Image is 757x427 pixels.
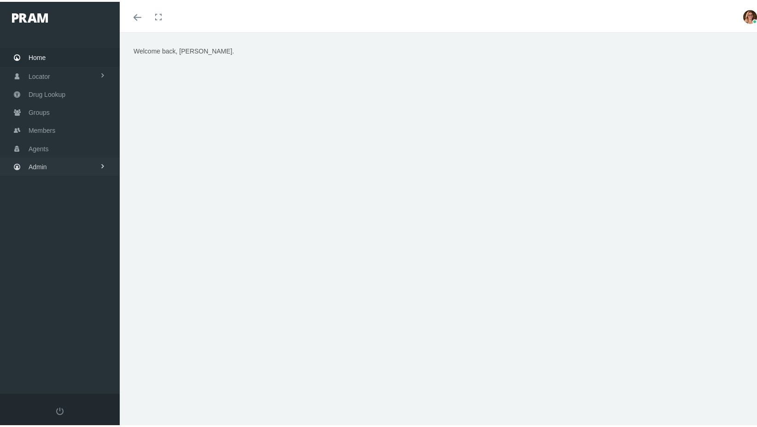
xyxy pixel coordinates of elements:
[743,8,757,22] img: S_Profile_Picture_2.jpg
[29,47,46,65] span: Home
[134,46,234,53] span: Welcome back, [PERSON_NAME].
[29,102,50,119] span: Groups
[29,66,50,83] span: Locator
[29,120,55,137] span: Members
[29,84,65,101] span: Drug Lookup
[29,156,47,174] span: Admin
[12,12,48,21] img: PRAM_20_x_78.png
[29,138,49,156] span: Agents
